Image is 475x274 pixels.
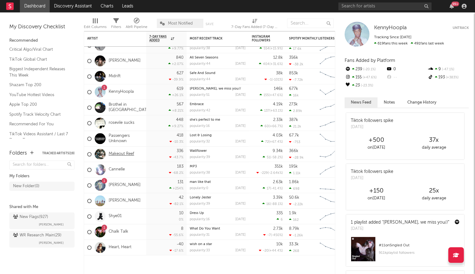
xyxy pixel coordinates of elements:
a: Lost & Losing [190,134,212,137]
div: Safe And Sound [190,72,246,75]
div: 677k [289,87,298,91]
a: Dress Up [190,211,204,215]
div: -28.9k [289,156,304,160]
a: [PERSON_NAME] [109,198,141,203]
div: All Seven Seasons [190,56,246,59]
div: 23 [345,81,386,90]
a: New Flags(927)[PERSON_NAME] [9,212,75,229]
svg: Chart title [317,193,345,209]
div: 2.73k [273,227,283,231]
span: +31.6 % [270,63,282,66]
div: 268 [289,249,299,253]
svg: Chart title [317,115,345,131]
div: ( ) [260,124,283,128]
a: Critical Algo/Viral Chart [9,46,68,53]
span: +383 % [445,76,459,79]
div: 33.3k [289,242,299,246]
div: -1.26k [289,233,303,237]
a: Shazam Top 200 [9,81,68,88]
a: Heart, Heart [109,245,131,250]
span: -450 % [272,234,282,237]
div: A&R Pipeline [126,16,147,34]
div: Lost & Losing [190,134,246,137]
div: Edit Columns [84,23,106,31]
span: -1 [269,78,272,82]
div: MP3 [190,165,246,168]
div: 840 [176,56,183,60]
span: 619 fans this week [374,42,408,45]
div: 12.8k [273,56,283,60]
div: -2.22k [289,202,303,206]
div: on [DATE] [348,195,405,202]
div: 25 x [405,187,463,195]
div: Folders [9,150,27,157]
div: [DATE] [235,140,246,143]
a: she's perfect to me [190,118,220,122]
span: 51 [267,156,270,160]
div: -68.2 % [169,171,183,175]
div: Tiktok followers spike [351,169,393,175]
div: daily average [405,195,463,202]
span: -101 % [273,78,282,82]
div: 627 [177,71,183,75]
div: popularity: 31 [190,233,210,237]
div: ( ) [261,140,283,144]
div: -38.2k [289,62,303,66]
span: 60 [265,125,269,128]
button: Save [206,22,214,26]
div: -40 [177,242,183,246]
input: Search... [287,19,334,28]
div: popularity: 38 [190,171,210,174]
div: [DATE] [235,156,246,159]
div: 336 [177,149,183,153]
div: ( ) [260,93,283,97]
div: 131 [178,180,183,184]
a: What Do You Want [190,227,220,230]
a: "[PERSON_NAME], we miss you//" [382,220,449,225]
div: 0 % [179,218,183,221]
div: popularity: 44 [190,78,210,81]
a: YouTube Hottest Videos [9,91,68,98]
span: -20.1 % [362,68,376,71]
a: MP3 [190,165,197,168]
div: +9.77 % [168,47,183,51]
div: +500 [348,137,405,144]
div: popularity: 16 [190,124,210,128]
a: #11onSingled Out911kplaylist followers [346,237,464,266]
div: Lonely Jester [190,196,246,199]
div: +254 % [169,187,183,191]
a: Shye01 [109,214,122,219]
span: -7 [267,234,271,237]
div: popularity: 32 [190,140,210,143]
a: wish on a star [190,243,212,246]
span: +47.6 % [270,94,282,97]
div: 9 [427,65,469,73]
div: A&R Pipeline [126,23,147,31]
div: -39.9 % [169,78,183,82]
div: 8 [181,227,183,231]
div: 7-Day Fans Added (7-Day Fans Added) [231,23,278,31]
div: daily average [405,144,463,151]
span: Fans Added by Platform [345,58,395,63]
div: 2.33k [273,118,283,122]
svg: Chart title [317,178,345,193]
div: on [DATE] [348,144,405,151]
div: popularity: 16 [190,218,210,221]
div: 273k [289,102,298,106]
div: popularity: 39 [190,156,210,159]
div: 193 [427,73,469,81]
div: +26.1 % [169,93,183,97]
svg: Chart title [317,209,345,224]
div: 7-Day Fans Added (7-Day Fans Added) [231,16,278,34]
div: 3.39k [273,196,283,200]
button: Untrack [453,25,469,31]
a: Biggest Independent Releases This Week [9,66,68,78]
div: ( ) [263,233,283,237]
div: [DATE] [235,171,246,174]
div: 4.19k [273,102,283,106]
span: KennyHoopla [374,25,407,30]
span: 137 [264,109,269,113]
span: -229 [260,172,268,175]
div: Most Recent Track [190,37,236,40]
a: New Folder(0) [9,182,75,191]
